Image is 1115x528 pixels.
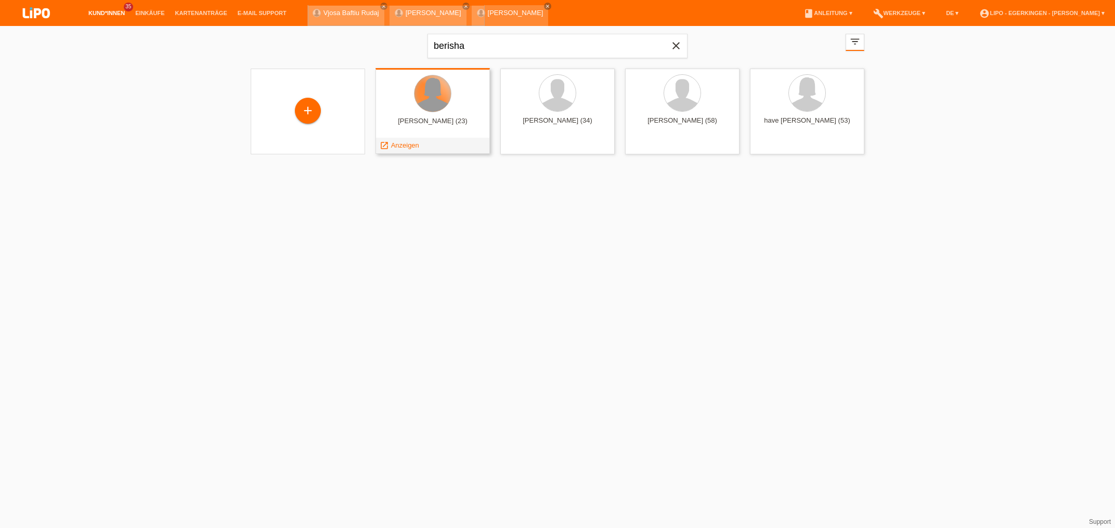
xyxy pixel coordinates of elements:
[380,141,389,150] i: launch
[384,117,482,134] div: [PERSON_NAME] (23)
[391,141,419,149] span: Anzeigen
[463,4,469,9] i: close
[849,36,861,47] i: filter_list
[670,39,682,52] i: close
[124,3,133,11] span: 35
[633,116,731,133] div: [PERSON_NAME] (58)
[974,10,1110,16] a: account_circleLIPO - Egerkingen - [PERSON_NAME] ▾
[380,3,387,10] a: close
[1089,518,1111,525] a: Support
[295,102,320,120] div: Kund*in hinzufügen
[544,3,551,10] a: close
[545,4,550,9] i: close
[803,8,814,19] i: book
[170,10,232,16] a: Kartenanträge
[83,10,130,16] a: Kund*innen
[232,10,292,16] a: E-Mail Support
[873,8,884,19] i: build
[509,116,606,133] div: [PERSON_NAME] (34)
[758,116,856,133] div: have [PERSON_NAME] (53)
[381,4,386,9] i: close
[941,10,964,16] a: DE ▾
[380,141,419,149] a: launch Anzeigen
[488,9,543,17] a: [PERSON_NAME]
[427,34,688,58] input: Suche...
[130,10,170,16] a: Einkäufe
[10,21,62,29] a: LIPO pay
[798,10,857,16] a: bookAnleitung ▾
[462,3,470,10] a: close
[979,8,990,19] i: account_circle
[868,10,931,16] a: buildWerkzeuge ▾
